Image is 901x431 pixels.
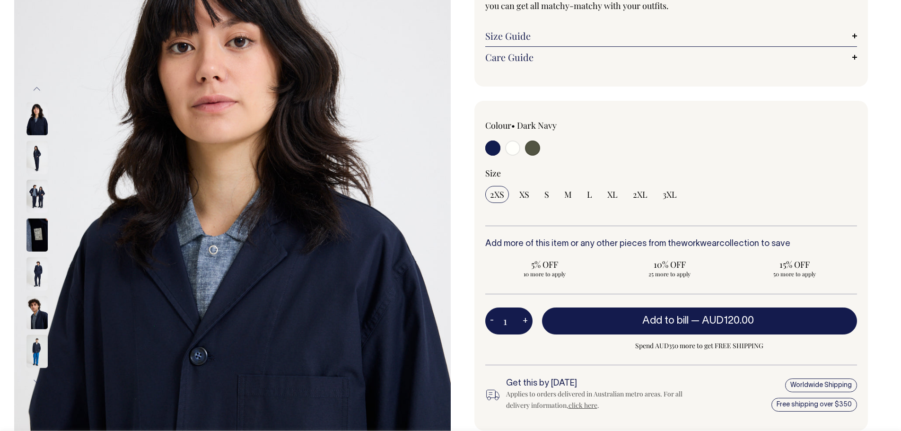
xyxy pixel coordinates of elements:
[658,186,682,203] input: 3XL
[26,141,48,174] img: dark-navy
[26,296,48,329] img: dark-navy
[490,259,600,270] span: 5% OFF
[30,371,44,392] button: Next
[603,186,622,203] input: XL
[740,270,849,278] span: 50 more to apply
[569,401,597,410] a: click here
[26,102,48,135] img: dark-navy
[681,240,719,248] a: workwear
[26,335,48,368] img: dark-navy
[542,340,857,352] span: Spend AUD350 more to get FREE SHIPPING
[485,167,857,179] div: Size
[663,189,677,200] span: 3XL
[628,186,652,203] input: 2XL
[485,256,604,281] input: 5% OFF 10 more to apply
[485,120,634,131] div: Colour
[582,186,597,203] input: L
[490,189,504,200] span: 2XS
[642,316,689,325] span: Add to bill
[540,186,554,203] input: S
[740,259,849,270] span: 15% OFF
[485,30,857,42] a: Size Guide
[518,312,533,331] button: +
[506,388,689,411] div: Applies to orders delivered in Australian metro areas. For all delivery information, .
[490,270,600,278] span: 10 more to apply
[587,189,592,200] span: L
[564,189,572,200] span: M
[26,180,48,213] img: dark-navy
[485,52,857,63] a: Care Guide
[633,189,647,200] span: 2XL
[30,78,44,99] button: Previous
[542,308,857,334] button: Add to bill —AUD120.00
[615,259,725,270] span: 10% OFF
[560,186,577,203] input: M
[607,189,618,200] span: XL
[506,379,689,388] h6: Get this by [DATE]
[615,270,725,278] span: 25 more to apply
[26,219,48,252] img: dark-navy
[485,186,509,203] input: 2XS
[544,189,549,200] span: S
[691,316,756,325] span: —
[511,120,515,131] span: •
[26,257,48,290] img: dark-navy
[515,186,534,203] input: XS
[485,239,857,249] h6: Add more of this item or any other pieces from the collection to save
[610,256,729,281] input: 10% OFF 25 more to apply
[519,189,529,200] span: XS
[517,120,557,131] label: Dark Navy
[735,256,854,281] input: 15% OFF 50 more to apply
[485,312,499,331] button: -
[702,316,754,325] span: AUD120.00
